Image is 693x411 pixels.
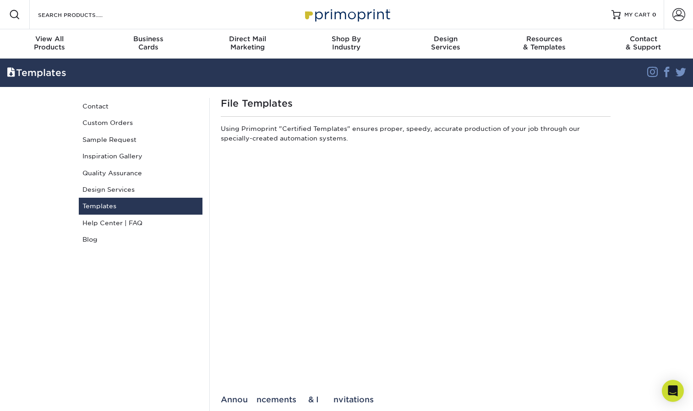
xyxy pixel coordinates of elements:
[594,35,693,51] div: & Support
[37,9,126,20] input: SEARCH PRODUCTS.....
[495,35,594,51] div: & Templates
[594,29,693,59] a: Contact& Support
[221,395,611,404] div: Announcements & Invitations
[297,35,396,43] span: Shop By
[594,35,693,43] span: Contact
[99,35,198,43] span: Business
[79,98,202,114] a: Contact
[495,35,594,43] span: Resources
[662,380,684,402] div: Open Intercom Messenger
[99,29,198,59] a: BusinessCards
[99,35,198,51] div: Cards
[79,148,202,164] a: Inspiration Gallery
[396,35,495,51] div: Services
[79,198,202,214] a: Templates
[2,383,78,408] iframe: Google Customer Reviews
[396,29,495,59] a: DesignServices
[79,181,202,198] a: Design Services
[221,98,611,109] h1: File Templates
[79,165,202,181] a: Quality Assurance
[301,5,393,24] img: Primoprint
[652,11,656,18] span: 0
[198,35,297,51] div: Marketing
[198,29,297,59] a: Direct MailMarketing
[79,231,202,248] a: Blog
[79,131,202,148] a: Sample Request
[297,35,396,51] div: Industry
[297,29,396,59] a: Shop ByIndustry
[198,35,297,43] span: Direct Mail
[79,215,202,231] a: Help Center | FAQ
[624,11,650,19] span: MY CART
[495,29,594,59] a: Resources& Templates
[396,35,495,43] span: Design
[221,124,611,146] p: Using Primoprint "Certified Templates" ensures proper, speedy, accurate production of your job th...
[79,114,202,131] a: Custom Orders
